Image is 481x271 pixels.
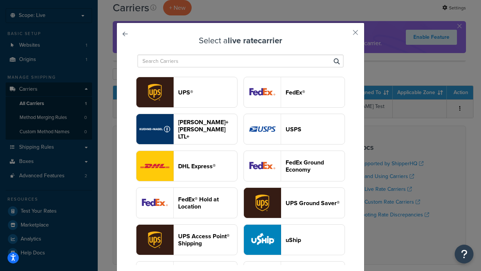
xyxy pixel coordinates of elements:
[178,89,237,96] header: UPS®
[138,55,343,67] input: Search Carriers
[178,233,237,247] header: UPS Access Point® Shipping
[244,77,345,108] button: fedEx logoFedEx®
[136,77,173,107] img: ups logo
[286,126,345,133] header: USPS
[455,245,473,263] button: Open Resource Center
[286,236,345,244] header: uShip
[136,77,237,108] button: ups logoUPS®
[244,114,345,145] button: usps logoUSPS
[136,151,173,181] img: dhl logo
[136,151,237,181] button: dhl logoDHL Express®
[136,188,173,218] img: fedExLocation logo
[286,159,345,173] header: FedEx Ground Economy
[286,89,345,96] header: FedEx®
[228,34,282,47] strong: live rate carrier
[244,114,281,144] img: usps logo
[136,225,173,255] img: accessPoint logo
[136,114,237,145] button: reTransFreight logo[PERSON_NAME]+[PERSON_NAME] LTL+
[244,77,281,107] img: fedEx logo
[286,199,345,207] header: UPS Ground Saver®
[136,187,237,218] button: fedExLocation logoFedEx® Hold at Location
[178,163,237,170] header: DHL Express®
[244,225,281,255] img: uShip logo
[136,36,345,45] h3: Select a
[178,119,237,140] header: [PERSON_NAME]+[PERSON_NAME] LTL+
[244,151,345,181] button: smartPost logoFedEx Ground Economy
[136,114,173,144] img: reTransFreight logo
[178,196,237,210] header: FedEx® Hold at Location
[244,187,345,218] button: surePost logoUPS Ground Saver®
[244,188,281,218] img: surePost logo
[244,224,345,255] button: uShip logouShip
[244,151,281,181] img: smartPost logo
[136,224,237,255] button: accessPoint logoUPS Access Point® Shipping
